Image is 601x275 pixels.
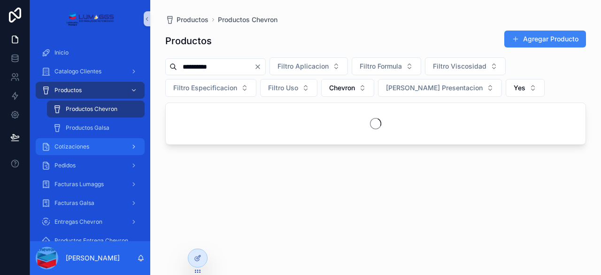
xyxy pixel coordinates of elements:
button: Select Button [321,79,374,97]
button: Select Button [378,79,502,97]
span: Filtro Aplicacion [277,62,329,71]
span: Entregas Chevron [54,218,102,226]
a: Facturas Lumaggs [36,176,145,193]
button: Agregar Producto [504,31,586,47]
span: Catalogo Clientes [54,68,101,75]
span: Pedidos [54,162,76,169]
a: Productos Chevron [47,101,145,118]
span: Facturas Lumaggs [54,181,104,188]
span: Cotizaciones [54,143,89,150]
div: scrollable content [30,38,150,241]
button: Clear [254,63,265,71]
span: Chevron [329,83,355,93]
span: Productos Galsa [66,124,109,132]
button: Select Button [260,79,317,97]
span: Inicio [54,49,69,56]
span: Filtro Uso [268,83,298,93]
h1: Productos [165,34,212,47]
a: Inicio [36,44,145,61]
span: Productos Chevron [66,105,117,113]
span: Facturas Galsa [54,199,94,207]
span: Productos Entrega Chevron [54,237,128,244]
a: Entregas Chevron [36,213,145,230]
span: Filtro Formula [360,62,402,71]
a: Productos Galsa [47,119,145,136]
a: Pedidos [36,157,145,174]
button: Select Button [352,57,421,75]
p: [PERSON_NAME] [66,253,120,263]
span: Filtro Viscosidad [433,62,486,71]
button: Select Button [506,79,545,97]
img: App logo [66,11,114,26]
span: [PERSON_NAME] Presentacion [386,83,483,93]
a: Productos Chevron [218,15,277,24]
button: Select Button [270,57,348,75]
a: Productos [165,15,208,24]
button: Select Button [165,79,256,97]
span: Yes [514,83,525,93]
span: Filtro Especificacion [173,83,237,93]
button: Select Button [425,57,506,75]
span: Productos [177,15,208,24]
a: Productos Entrega Chevron [36,232,145,249]
a: Cotizaciones [36,138,145,155]
a: Facturas Galsa [36,195,145,212]
span: Productos [54,86,82,94]
a: Productos [36,82,145,99]
a: Catalogo Clientes [36,63,145,80]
